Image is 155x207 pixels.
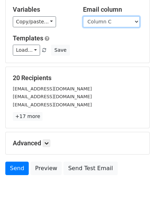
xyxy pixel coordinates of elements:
a: Copy/paste... [13,16,56,27]
h5: Advanced [13,139,142,147]
a: Preview [31,162,62,175]
button: Save [51,45,70,56]
small: [EMAIL_ADDRESS][DOMAIN_NAME] [13,86,92,91]
small: [EMAIL_ADDRESS][DOMAIN_NAME] [13,94,92,99]
iframe: Chat Widget [120,173,155,207]
h5: 20 Recipients [13,74,142,82]
h5: Email column [83,6,143,13]
a: +17 more [13,112,43,121]
small: [EMAIL_ADDRESS][DOMAIN_NAME] [13,102,92,107]
a: Templates [13,34,43,42]
a: Send Test Email [63,162,117,175]
a: Send [5,162,29,175]
h5: Variables [13,6,72,13]
a: Load... [13,45,40,56]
